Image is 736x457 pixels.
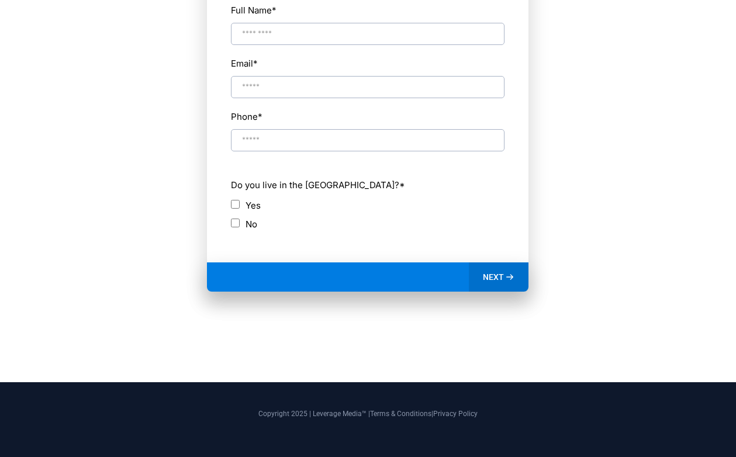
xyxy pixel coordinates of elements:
label: Email [231,56,258,71]
label: Do you live in the [GEOGRAPHIC_DATA]? [231,177,505,193]
label: Yes [246,198,261,213]
span: NEXT [483,272,504,282]
label: Full Name [231,2,505,18]
a: Privacy Policy [433,410,478,418]
label: No [246,216,257,232]
a: Terms & Conditions [370,410,431,418]
p: Copyright 2025 | Leverage Media™ | | [38,408,699,419]
label: Phone [231,109,505,124]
